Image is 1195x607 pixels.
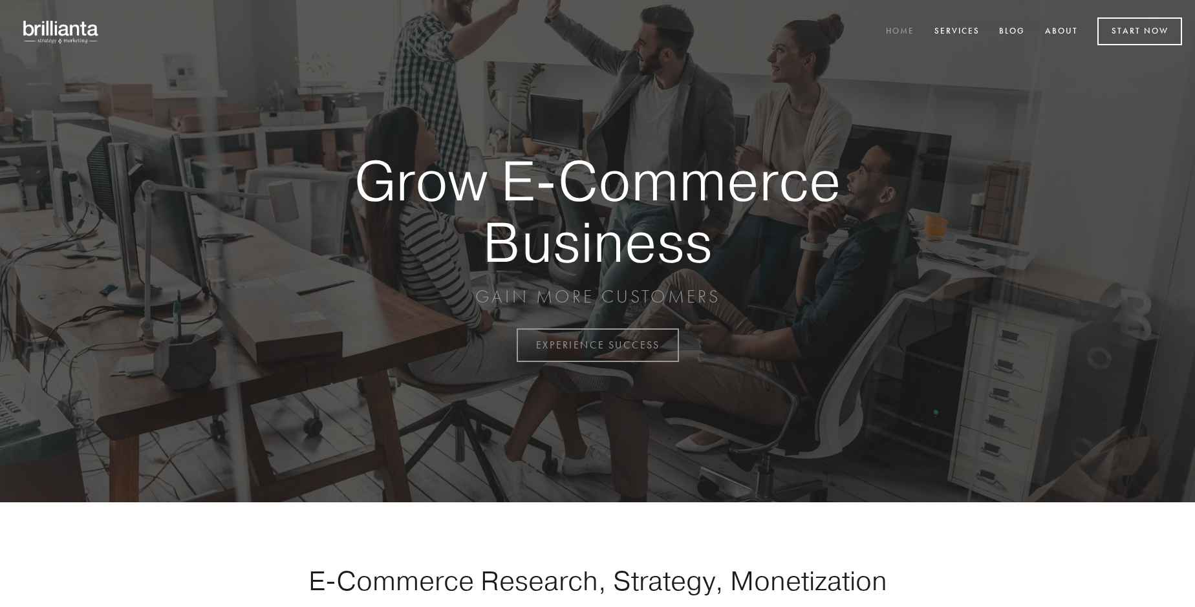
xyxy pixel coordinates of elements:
img: brillianta - research, strategy, marketing [13,13,110,50]
strong: Grow E-Commerce Business [309,150,886,272]
a: About [1037,21,1086,43]
a: Services [926,21,988,43]
a: Home [877,21,923,43]
a: EXPERIENCE SUCCESS [517,328,679,362]
a: Start Now [1097,17,1182,45]
h1: E-Commerce Research, Strategy, Monetization [268,564,927,597]
a: Blog [991,21,1033,43]
p: GAIN MORE CUSTOMERS [309,285,886,308]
